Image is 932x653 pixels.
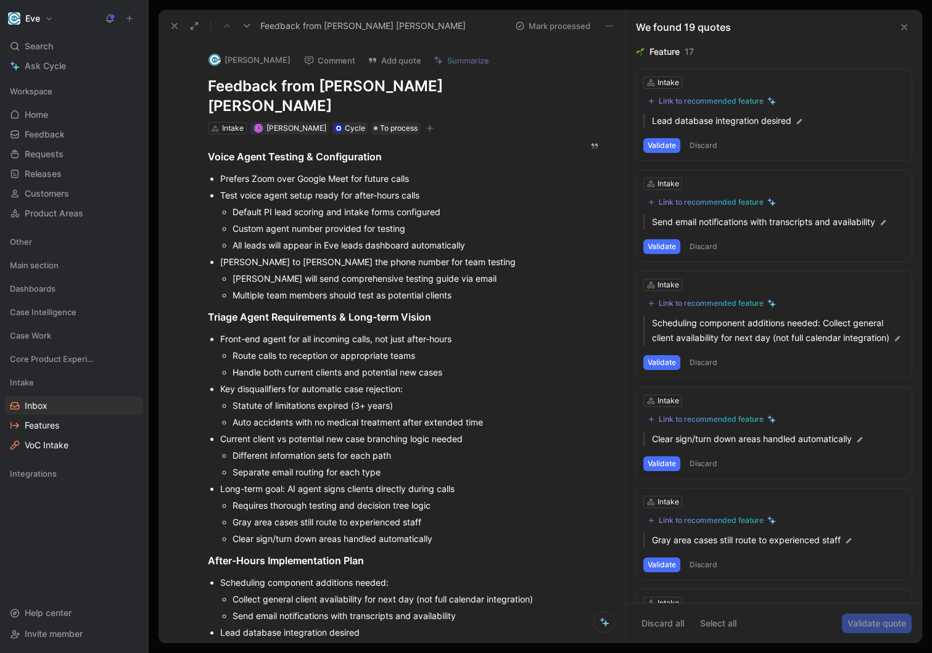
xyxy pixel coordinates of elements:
[380,122,418,134] span: To process
[842,614,912,633] button: Validate quote
[5,604,143,622] div: Help center
[233,272,564,285] div: [PERSON_NAME] will send comprehensive testing guide via email
[220,172,564,185] div: Prefers Zoom over Google Meet for future calls
[233,449,564,462] div: Different information sets for each path
[636,47,645,56] img: 🌱
[5,464,143,487] div: Integrations
[220,382,564,395] div: Key disqualifiers for automatic case rejection:
[5,145,143,163] a: Requests
[658,496,679,508] div: Intake
[233,515,564,528] div: Gray area cases still route to experienced staff
[5,303,143,321] div: Case Intelligence
[208,310,564,324] div: Triage Agent Requirements & Long-term Vision
[652,533,904,548] p: Gray area cases still route to experienced staff
[643,239,680,254] button: Validate
[10,282,56,295] span: Dashboards
[5,396,143,415] a: Inbox
[25,168,62,180] span: Releases
[643,412,780,427] button: Link to recommended feature
[685,355,722,370] button: Discard
[345,122,365,134] div: Cycle
[233,399,564,412] div: Statute of limitations expired (3+ years)
[8,12,20,25] img: Eve
[5,10,56,27] button: EveEve
[652,316,904,345] p: Scheduling component additions needed: Collect general client availability for next day (not full...
[222,122,244,134] div: Intake
[695,614,742,633] button: Select all
[25,400,47,412] span: Inbox
[220,255,564,268] div: [PERSON_NAME] to [PERSON_NAME] the phone number for team testing
[643,296,780,311] button: Link to recommended feature
[260,18,466,33] span: Feedback from [PERSON_NAME] [PERSON_NAME]
[659,197,764,207] div: Link to recommended feature
[5,232,143,251] div: Other
[5,232,143,255] div: Other
[5,57,143,75] a: Ask Cycle
[220,189,564,202] div: Test voice agent setup ready for after-hours calls
[266,123,326,133] span: [PERSON_NAME]
[5,373,143,454] div: IntakeInboxFeaturesVoC Intake
[658,279,679,291] div: Intake
[636,614,690,633] button: Discard all
[203,51,296,69] button: logo[PERSON_NAME]
[233,609,564,622] div: Send email notifications with transcripts and availability
[10,259,59,271] span: Main section
[636,20,731,35] div: We found 19 quotes
[5,326,143,348] div: Case Work
[10,467,57,480] span: Integrations
[233,466,564,478] div: Separate email routing for each type
[5,165,143,183] a: Releases
[5,184,143,203] a: Customers
[643,94,780,109] button: Link to recommended feature
[685,44,694,59] div: 17
[25,439,68,451] span: VoC Intake
[659,96,764,106] div: Link to recommended feature
[25,59,66,73] span: Ask Cycle
[5,303,143,325] div: Case Intelligence
[643,195,780,210] button: Link to recommended feature
[255,125,262,132] div: A
[371,122,420,134] div: To process
[220,626,564,639] div: Lead database integration desired
[509,17,596,35] button: Mark processed
[220,432,564,445] div: Current client vs potential new case branching logic needed
[856,435,864,444] img: pen.svg
[659,515,764,525] div: Link to recommended feature
[5,350,143,372] div: Core Product Experience
[10,306,76,318] span: Case Intelligence
[5,204,143,223] a: Product Areas
[233,205,564,218] div: Default PI lead scoring and intake forms configured
[5,256,143,278] div: Main section
[233,222,564,235] div: Custom agent number provided for testing
[220,576,564,589] div: Scheduling component additions needed:
[658,76,679,89] div: Intake
[658,178,679,190] div: Intake
[25,207,83,220] span: Product Areas
[233,289,564,302] div: Multiple team members should test as potential clients
[25,13,40,24] h1: Eve
[362,52,427,69] button: Add quote
[233,239,564,252] div: All leads will appear in Eve leads dashboard automatically
[652,215,904,229] p: Send email notifications with transcripts and availability
[10,329,51,342] span: Case Work
[795,117,804,126] img: pen.svg
[5,625,143,643] div: Invite member
[208,54,221,66] img: logo
[5,37,143,55] div: Search
[233,499,564,512] div: Requires thorough testing and decision tree logic
[5,416,143,435] a: Features
[233,366,564,379] div: Handle both current clients and potential new cases
[643,138,680,153] button: Validate
[25,187,69,200] span: Customers
[5,256,143,274] div: Main section
[643,355,680,370] button: Validate
[685,557,722,572] button: Discard
[5,125,143,144] a: Feedback
[220,332,564,345] div: Front-end agent for all incoming calls, not just after-hours
[659,414,764,424] div: Link to recommended feature
[5,279,143,298] div: Dashboards
[685,239,722,254] button: Discard
[5,464,143,483] div: Integrations
[25,607,72,618] span: Help center
[233,416,564,429] div: Auto accidents with no medical treatment after extended time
